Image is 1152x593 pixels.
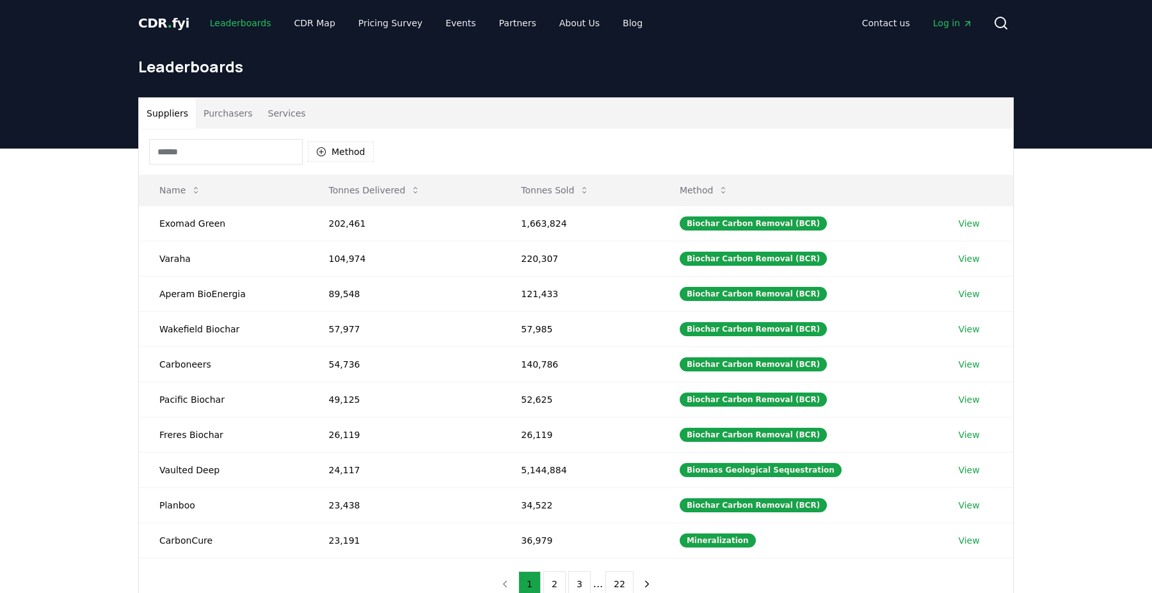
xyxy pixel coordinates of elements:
[435,12,486,35] a: Events
[680,393,827,407] div: Biochar Carbon Removal (BCR)
[680,498,827,512] div: Biochar Carbon Removal (BCR)
[308,523,500,558] td: 23,191
[139,487,308,523] td: Planboo
[593,576,603,592] li: ...
[348,12,433,35] a: Pricing Survey
[138,56,1014,77] h1: Leaderboards
[139,241,308,276] td: Varaha
[680,216,827,231] div: Biochar Carbon Removal (BCR)
[308,346,500,382] td: 54,736
[196,98,260,129] button: Purchasers
[168,15,172,31] span: .
[200,12,653,35] nav: Main
[958,499,979,512] a: View
[308,382,500,417] td: 49,125
[511,177,600,203] button: Tonnes Sold
[308,241,500,276] td: 104,974
[958,464,979,476] a: View
[958,252,979,265] a: View
[500,206,659,241] td: 1,663,824
[139,311,308,346] td: Wakefield Biochar
[680,252,827,266] div: Biochar Carbon Removal (BCR)
[308,487,500,523] td: 23,438
[308,276,500,311] td: 89,548
[680,533,756,548] div: Mineralization
[958,534,979,547] a: View
[500,523,659,558] td: 36,979
[500,452,659,487] td: 5,144,884
[549,12,610,35] a: About Us
[500,417,659,452] td: 26,119
[318,177,431,203] button: Tonnes Delivered
[260,98,314,129] button: Services
[958,428,979,441] a: View
[500,346,659,382] td: 140,786
[308,142,374,162] button: Method
[308,452,500,487] td: 24,117
[139,276,308,311] td: Aperam BioEnergia
[139,346,308,382] td: Carboneers
[138,14,189,32] a: CDR.fyi
[958,323,979,336] a: View
[138,15,189,31] span: CDR fyi
[308,417,500,452] td: 26,119
[500,382,659,417] td: 52,625
[149,177,211,203] button: Name
[680,463,842,477] div: Biomass Geological Sequestration
[923,12,983,35] a: Log in
[489,12,547,35] a: Partners
[958,217,979,230] a: View
[284,12,346,35] a: CDR Map
[669,177,739,203] button: Method
[500,311,659,346] td: 57,985
[958,288,979,300] a: View
[680,357,827,371] div: Biochar Carbon Removal (BCR)
[500,487,659,523] td: 34,522
[852,12,920,35] a: Contact us
[139,98,196,129] button: Suppliers
[139,523,308,558] td: CarbonCure
[852,12,983,35] nav: Main
[139,382,308,417] td: Pacific Biochar
[500,241,659,276] td: 220,307
[680,287,827,301] div: Biochar Carbon Removal (BCR)
[680,428,827,442] div: Biochar Carbon Removal (BCR)
[958,358,979,371] a: View
[308,206,500,241] td: 202,461
[139,452,308,487] td: Vaulted Deep
[500,276,659,311] td: 121,433
[933,17,973,29] span: Log in
[958,393,979,406] a: View
[612,12,653,35] a: Blog
[200,12,282,35] a: Leaderboards
[308,311,500,346] td: 57,977
[139,417,308,452] td: Freres Biochar
[680,322,827,336] div: Biochar Carbon Removal (BCR)
[139,206,308,241] td: Exomad Green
